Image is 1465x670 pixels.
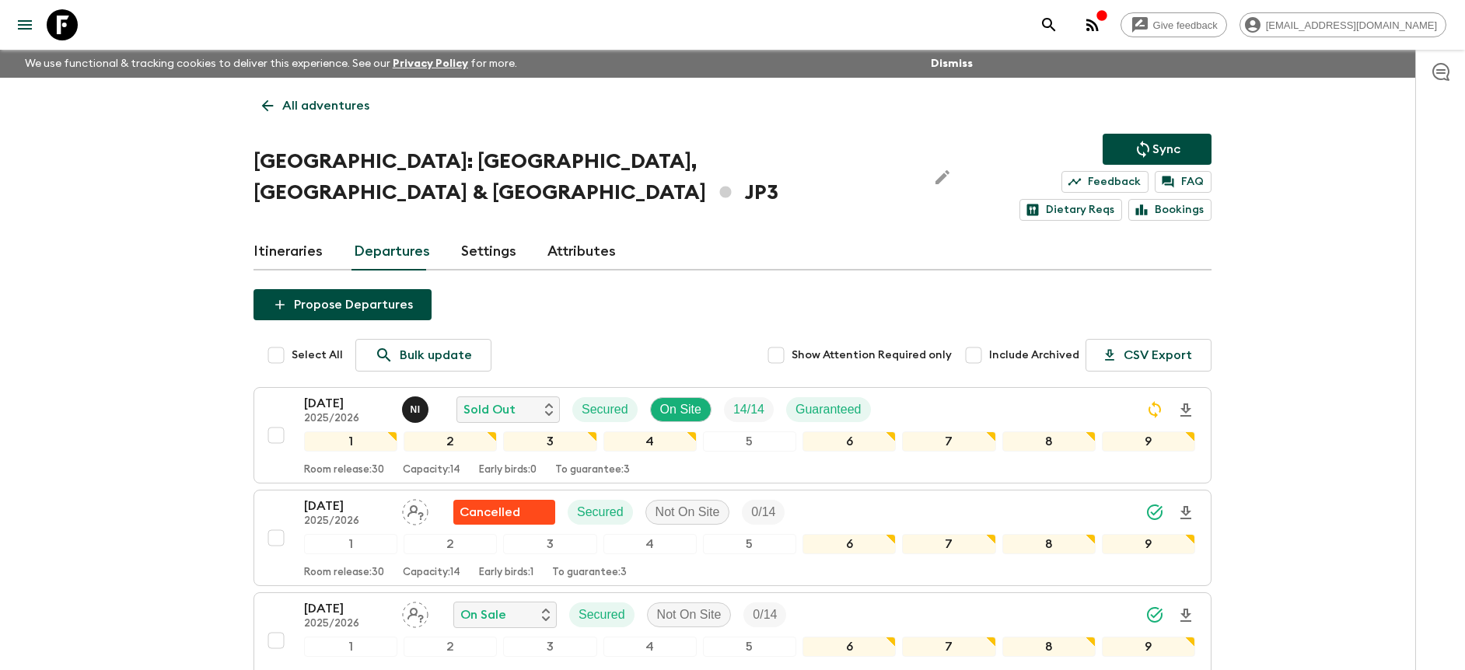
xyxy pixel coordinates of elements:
p: Secured [582,400,628,419]
button: [DATE]2025/2026Assign pack leaderFlash Pack cancellationSecuredNot On SiteTrip Fill123456789Room ... [253,490,1212,586]
div: 1 [304,534,397,554]
span: Give feedback [1145,19,1226,31]
div: Secured [572,397,638,422]
p: Cancelled [460,503,520,522]
a: Feedback [1061,171,1149,193]
a: Privacy Policy [393,58,468,69]
button: search adventures [1033,9,1065,40]
button: Propose Departures [253,289,432,320]
div: On Site [650,397,712,422]
div: Secured [569,602,635,627]
p: [DATE] [304,599,390,618]
p: 14 / 14 [733,400,764,419]
span: Naoya Ishida [402,401,432,414]
div: 2 [404,431,497,452]
div: 6 [802,431,896,452]
svg: Synced Successfully [1145,503,1164,522]
p: Sold Out [463,400,516,419]
p: 0 / 14 [753,605,777,624]
button: menu [9,9,40,40]
div: 5 [703,431,796,452]
p: [DATE] [304,394,390,413]
div: 8 [1002,637,1096,657]
p: [DATE] [304,497,390,515]
button: Sync adventure departures to the booking engine [1103,134,1212,165]
div: 2 [404,534,497,554]
p: 0 / 14 [751,503,775,522]
p: Not On Site [657,605,722,624]
span: Show Attention Required only [792,347,952,363]
a: Dietary Reqs [1019,199,1122,221]
div: 9 [1102,534,1195,554]
div: Flash Pack cancellation [453,500,555,525]
button: Dismiss [927,53,977,75]
a: Bookings [1128,199,1212,221]
div: 8 [1002,534,1096,554]
p: Room release: 30 [304,464,384,476]
div: Secured [568,500,633,525]
div: Trip Fill [724,397,774,422]
span: [EMAIL_ADDRESS][DOMAIN_NAME] [1257,19,1446,31]
div: Not On Site [647,602,732,627]
p: We use functional & tracking cookies to deliver this experience. See our for more. [19,50,523,78]
a: FAQ [1155,171,1212,193]
p: N I [410,403,420,416]
a: Departures [354,233,430,270]
a: Settings [461,233,516,270]
div: Trip Fill [743,602,786,627]
a: Itineraries [253,233,323,270]
p: Sync [1152,140,1180,159]
button: CSV Export [1086,339,1212,372]
div: 4 [603,534,697,554]
p: On Site [660,400,701,419]
div: 9 [1102,637,1195,657]
div: [EMAIL_ADDRESS][DOMAIN_NAME] [1239,12,1446,37]
p: Not On Site [656,503,720,522]
span: Assign pack leader [402,606,428,619]
a: Attributes [547,233,616,270]
svg: Synced Successfully [1145,605,1164,624]
div: 3 [503,637,596,657]
p: 2025/2026 [304,515,390,528]
h1: [GEOGRAPHIC_DATA]: [GEOGRAPHIC_DATA], [GEOGRAPHIC_DATA] & [GEOGRAPHIC_DATA] JP3 [253,146,914,208]
svg: Download Onboarding [1177,401,1195,420]
div: 6 [802,534,896,554]
div: 6 [802,637,896,657]
div: Not On Site [645,500,730,525]
p: Secured [577,503,624,522]
div: 1 [304,431,397,452]
button: NI [402,396,432,423]
span: Select All [292,347,343,363]
div: 5 [703,534,796,554]
p: Guaranteed [795,400,862,419]
p: Capacity: 14 [403,567,460,579]
a: Give feedback [1121,12,1227,37]
button: [DATE]2025/2026Naoya IshidaSold OutSecuredOn SiteTrip FillGuaranteed123456789Room release:30Capac... [253,387,1212,483]
p: All adventures [282,96,369,115]
p: 2025/2026 [304,413,390,425]
div: 5 [703,637,796,657]
div: Trip Fill [742,500,785,525]
div: 9 [1102,431,1195,452]
div: 1 [304,637,397,657]
p: Capacity: 14 [403,464,460,476]
div: 7 [902,637,995,657]
div: 8 [1002,431,1096,452]
p: Early birds: 1 [479,567,533,579]
p: To guarantee: 3 [555,464,630,476]
span: Include Archived [989,347,1079,363]
div: 7 [902,534,995,554]
svg: Download Onboarding [1177,606,1195,625]
p: To guarantee: 3 [552,567,627,579]
p: On Sale [460,605,506,624]
a: All adventures [253,90,378,121]
span: Assign pack leader [402,504,428,516]
div: 4 [603,431,697,452]
button: Edit Adventure Title [927,146,958,208]
p: Secured [579,605,625,624]
p: Bulk update [400,346,472,365]
div: 3 [503,431,596,452]
svg: Download Onboarding [1177,504,1195,522]
div: 4 [603,637,697,657]
p: Room release: 30 [304,567,384,579]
